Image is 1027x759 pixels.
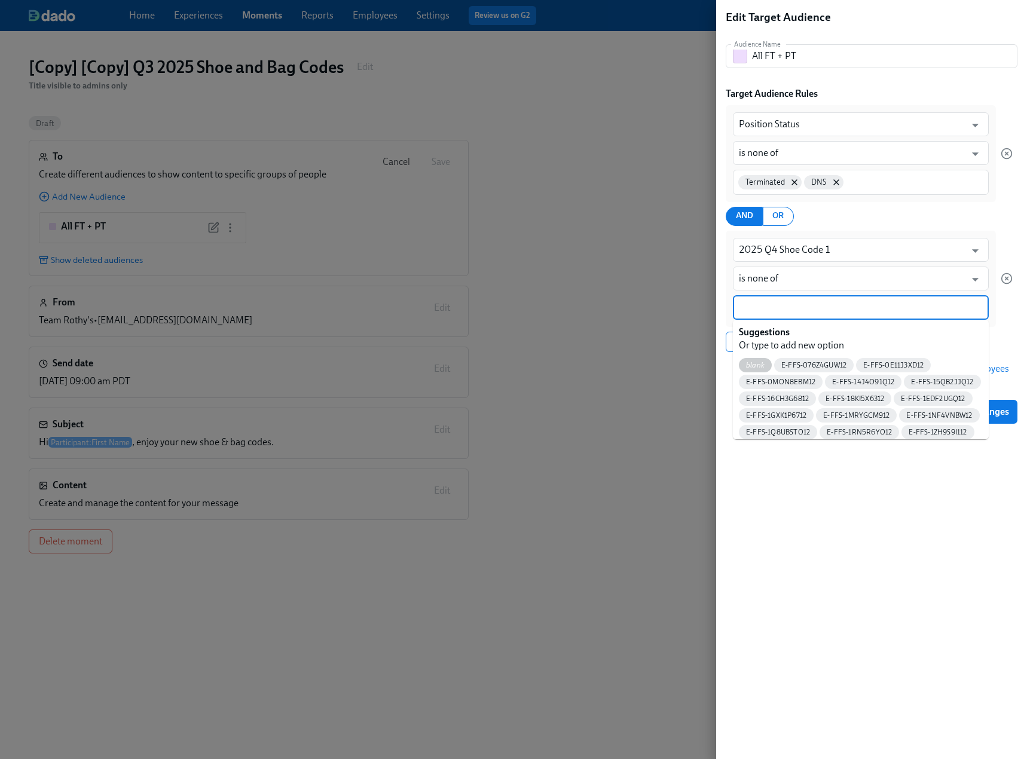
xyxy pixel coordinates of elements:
[818,391,891,406] div: E-FFS-18KI5X6312
[856,361,931,370] span: E-FFS-0E11J3XD12
[904,375,980,389] div: E-FFS-15QB2JJQ12
[772,209,784,224] span: OR
[966,270,985,289] button: Open
[726,207,763,226] button: AND
[732,336,776,348] span: Add filter
[901,428,974,437] span: E-FFS-1ZH9S9I112
[804,177,834,186] span: DNS
[739,411,814,420] span: E-FFS-1GXK1P6712
[726,332,783,352] button: Add filter
[736,209,753,224] span: AND
[894,391,972,406] div: E-FFS-1EDF2UGQ12
[818,394,891,403] span: E-FFS-18KI5X6312
[739,361,772,370] span: blank
[739,339,989,352] p: Or type to add new option
[739,391,816,406] div: E-FFS-16CH3G6812
[856,358,931,372] div: E-FFS-0E11J3XD12
[739,326,989,339] p: Suggestions
[762,207,794,226] button: OR
[739,425,817,439] div: E-FFS-1Q8UBSTO12
[904,378,980,387] span: E-FFS-15QB2JJQ12
[738,175,802,189] div: Terminated
[816,408,897,423] div: E-FFS-1MRYGCM912
[726,87,818,100] label: Target Audience Rules
[901,425,974,439] div: E-FFS-1ZH9S9I112
[966,241,985,260] button: Open
[739,408,814,423] div: E-FFS-1GXK1P6712
[739,358,772,372] div: blank
[738,177,792,186] span: Terminated
[804,175,843,189] div: DNS
[739,375,823,389] div: E-FFS-0MON8EBM12
[966,116,985,134] button: Open
[825,378,901,387] span: E-FFS-14J4O91Q12
[739,394,816,403] span: E-FFS-16CH3G6812
[966,145,985,163] button: Open
[739,378,823,387] span: E-FFS-0MON8EBM12
[820,428,899,437] span: E-FFS-1RN5R6YO12
[899,408,979,423] div: E-FFS-1NF4VNBW12
[825,375,901,389] div: E-FFS-14J4O91Q12
[899,411,979,420] span: E-FFS-1NF4VNBW12
[816,411,897,420] span: E-FFS-1MRYGCM912
[774,358,854,372] div: E-FFS-076Z4GUW12
[774,361,854,370] span: E-FFS-076Z4GUW12
[752,44,1017,68] input: Enter a name
[894,394,972,403] span: E-FFS-1EDF2UGQ12
[739,428,817,437] span: E-FFS-1Q8UBSTO12
[726,10,831,25] h5: Edit Target Audience
[820,425,899,439] div: E-FFS-1RN5R6YO12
